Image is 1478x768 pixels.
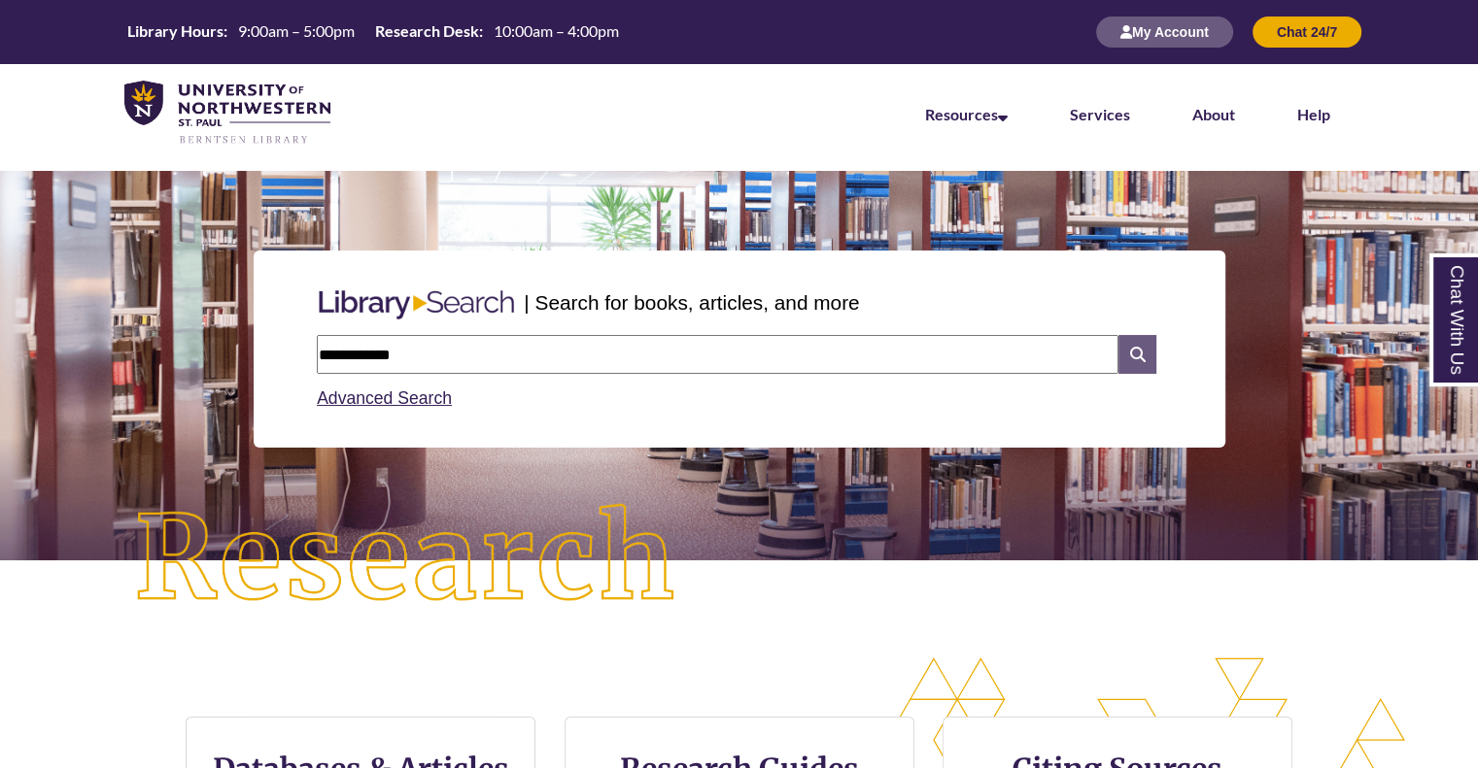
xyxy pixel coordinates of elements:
button: Chat 24/7 [1253,17,1361,48]
img: UNWSP Library Logo [124,81,330,146]
table: Hours Today [120,20,627,42]
a: Help [1297,105,1330,123]
a: Services [1070,105,1130,123]
a: Resources [925,105,1008,123]
span: 10:00am – 4:00pm [494,21,619,40]
th: Library Hours: [120,20,230,42]
button: My Account [1096,17,1233,48]
a: Hours Today [120,20,627,44]
a: About [1192,105,1235,123]
a: Chat 24/7 [1253,23,1361,40]
th: Research Desk: [367,20,486,42]
p: | Search for books, articles, and more [524,287,859,317]
span: 9:00am – 5:00pm [238,21,355,40]
img: Libary Search [309,283,524,327]
a: Advanced Search [317,388,452,408]
i: Search [1118,335,1155,374]
img: Research [74,444,739,675]
a: My Account [1096,23,1233,40]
